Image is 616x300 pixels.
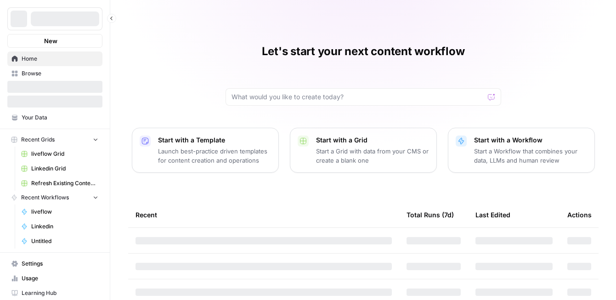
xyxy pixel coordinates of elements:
span: New [44,36,57,45]
button: Recent Grids [7,133,102,147]
button: Start with a TemplateLaunch best-practice driven templates for content creation and operations [132,128,279,173]
p: Start with a Grid [316,136,429,145]
span: Refresh Existing Content (1) [31,179,98,187]
p: Launch best-practice driven templates for content creation and operations [158,147,271,165]
span: liveflow Grid [31,150,98,158]
a: Untitled [17,234,102,249]
a: liveflow [17,204,102,219]
button: New [7,34,102,48]
input: What would you like to create today? [232,92,484,102]
span: Recent Workflows [21,193,69,202]
span: Usage [22,274,98,283]
a: liveflow Grid [17,147,102,161]
a: Linkedin [17,219,102,234]
a: Refresh Existing Content (1) [17,176,102,191]
p: Start a Workflow that combines your data, LLMs and human review [474,147,587,165]
span: Learning Hub [22,289,98,297]
span: Recent Grids [21,136,55,144]
button: Recent Workflows [7,191,102,204]
div: Recent [136,202,392,227]
h1: Let's start your next content workflow [262,44,465,59]
a: Usage [7,271,102,286]
span: Linkedin [31,222,98,231]
span: Untitled [31,237,98,245]
a: Your Data [7,110,102,125]
a: Home [7,51,102,66]
a: Browse [7,66,102,81]
a: Linkedin Grid [17,161,102,176]
span: Your Data [22,113,98,122]
div: Total Runs (7d) [407,202,454,227]
p: Start with a Workflow [474,136,587,145]
div: Last Edited [475,202,510,227]
span: Linkedin Grid [31,164,98,173]
p: Start a Grid with data from your CMS or create a blank one [316,147,429,165]
div: Actions [567,202,592,227]
button: Start with a WorkflowStart a Workflow that combines your data, LLMs and human review [448,128,595,173]
a: Settings [7,256,102,271]
p: Start with a Template [158,136,271,145]
span: liveflow [31,208,98,216]
span: Browse [22,69,98,78]
span: Home [22,55,98,63]
button: Start with a GridStart a Grid with data from your CMS or create a blank one [290,128,437,173]
span: Settings [22,260,98,268]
